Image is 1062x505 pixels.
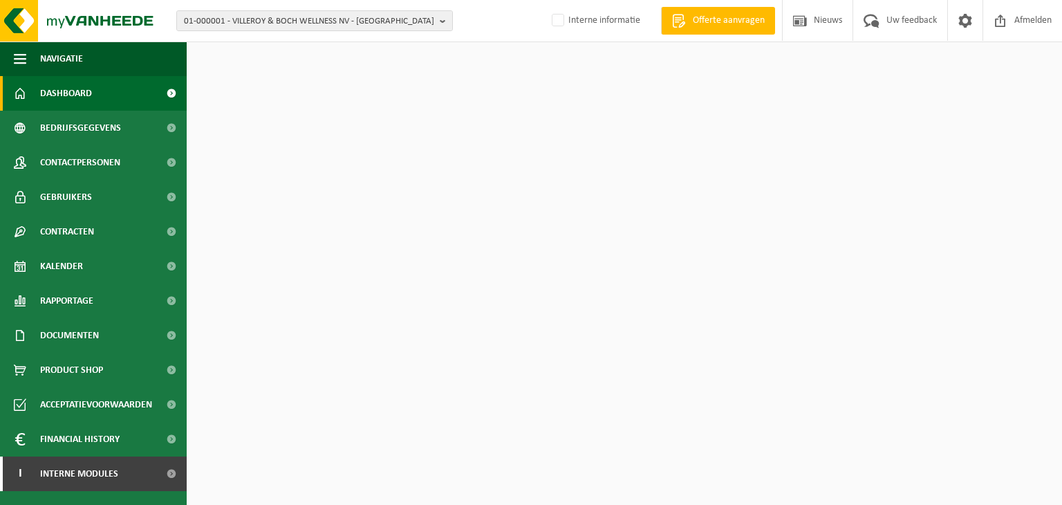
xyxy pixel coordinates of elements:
[661,7,775,35] a: Offerte aanvragen
[40,387,152,422] span: Acceptatievoorwaarden
[40,145,120,180] span: Contactpersonen
[40,214,94,249] span: Contracten
[40,249,83,284] span: Kalender
[40,76,92,111] span: Dashboard
[14,457,26,491] span: I
[176,10,453,31] button: 01-000001 - VILLEROY & BOCH WELLNESS NV - [GEOGRAPHIC_DATA]
[40,318,99,353] span: Documenten
[40,284,93,318] span: Rapportage
[549,10,640,31] label: Interne informatie
[40,111,121,145] span: Bedrijfsgegevens
[689,14,768,28] span: Offerte aanvragen
[184,11,434,32] span: 01-000001 - VILLEROY & BOCH WELLNESS NV - [GEOGRAPHIC_DATA]
[40,42,83,76] span: Navigatie
[40,180,92,214] span: Gebruikers
[40,457,118,491] span: Interne modules
[40,353,103,387] span: Product Shop
[40,422,120,457] span: Financial History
